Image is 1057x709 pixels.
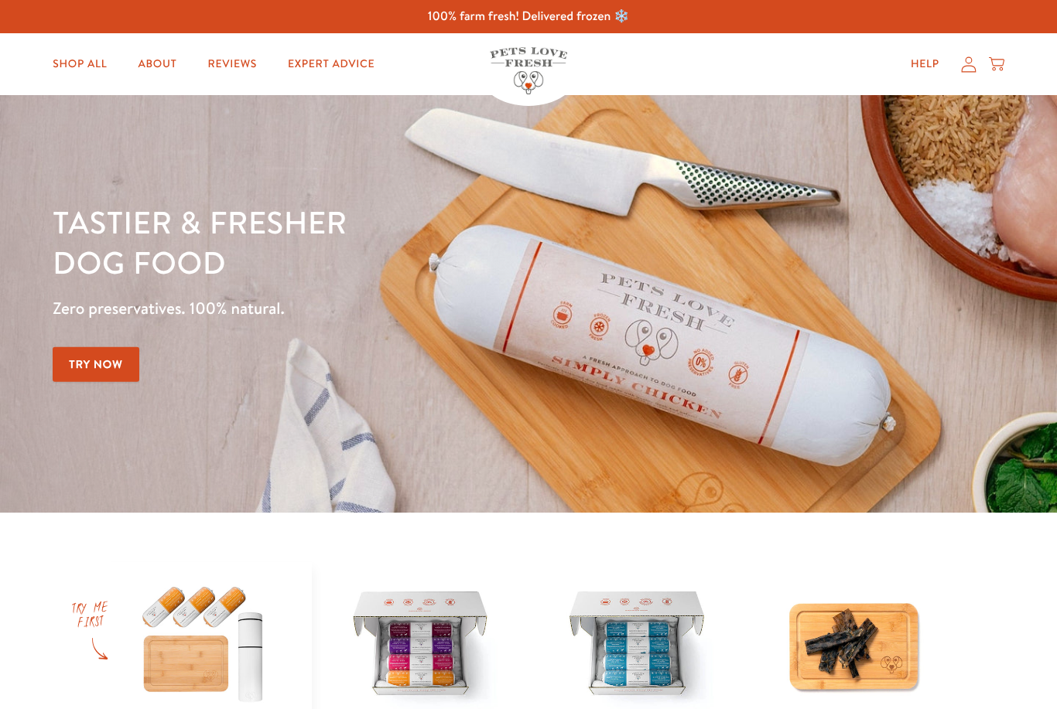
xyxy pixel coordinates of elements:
[53,347,139,382] a: Try Now
[125,49,189,80] a: About
[196,49,269,80] a: Reviews
[53,295,687,322] p: Zero preservatives. 100% natural.
[53,202,687,282] h1: Tastier & fresher dog food
[40,49,119,80] a: Shop All
[490,47,567,94] img: Pets Love Fresh
[898,49,952,80] a: Help
[275,49,387,80] a: Expert Advice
